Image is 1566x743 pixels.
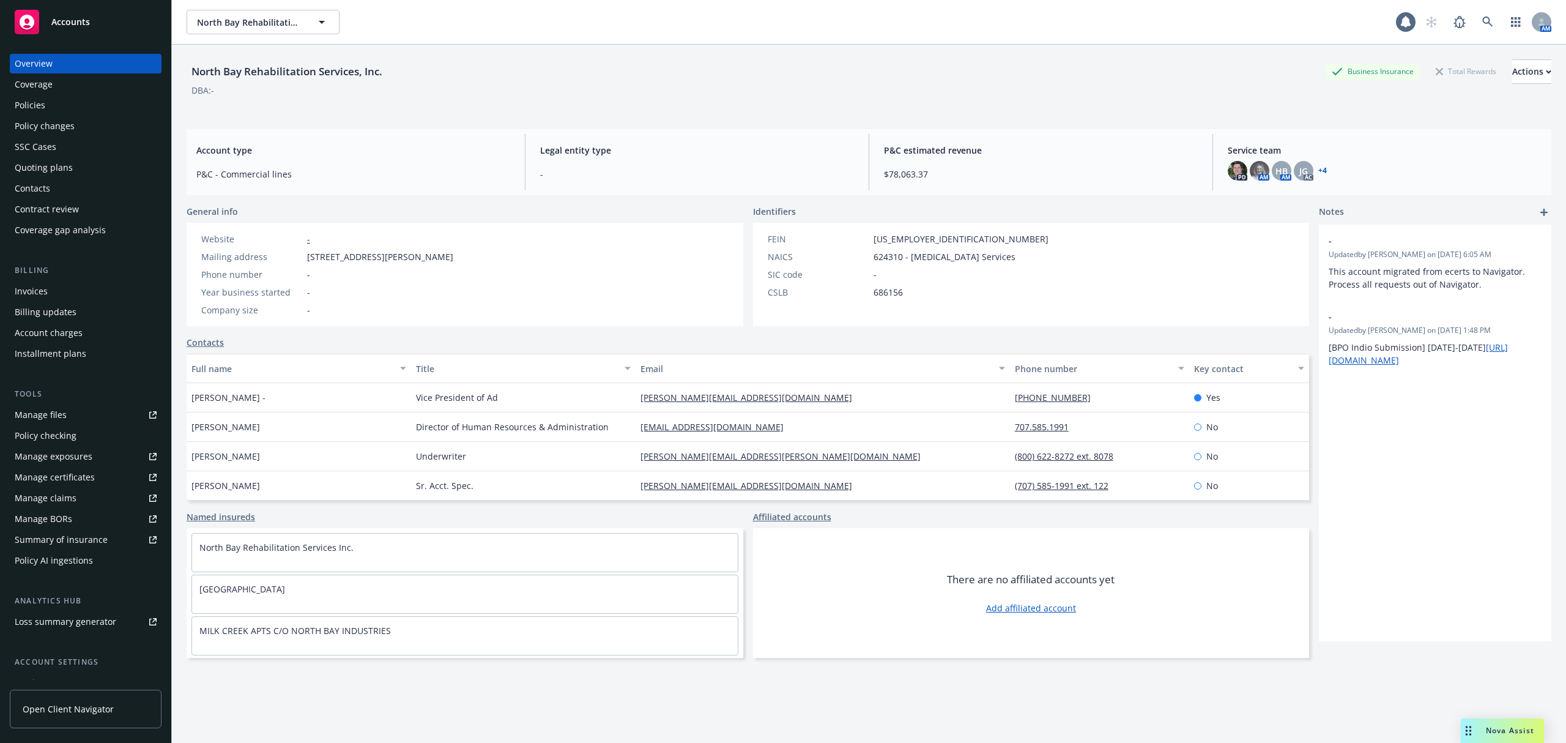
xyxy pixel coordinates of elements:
div: Website [201,233,302,245]
a: 707.585.1991 [1015,421,1078,433]
div: Phone number [201,268,302,281]
span: Nova Assist [1486,725,1534,736]
div: Tools [10,388,161,400]
div: Mailing address [201,250,302,263]
div: Loss summary generator [15,612,116,632]
span: Service team [1228,144,1542,157]
div: Key contact [1194,362,1291,375]
a: Coverage [10,75,161,94]
span: - [1329,234,1510,247]
a: Report a Bug [1447,10,1472,34]
a: Manage files [10,405,161,425]
div: Manage claims [15,488,76,508]
a: Policy AI ingestions [10,551,161,570]
a: Overview [10,54,161,73]
span: - [307,268,310,281]
div: SSC Cases [15,137,56,157]
a: SSC Cases [10,137,161,157]
span: [PERSON_NAME] [191,450,260,463]
span: P&C - Commercial lines [196,168,510,181]
span: Director of Human Resources & Administration [416,420,609,433]
a: Contract review [10,200,161,219]
a: (707) 585-1991 ext. 122 [1015,480,1118,491]
a: Named insureds [187,510,255,523]
div: Invoices [15,282,48,301]
button: Phone number [1010,354,1190,383]
a: (800) 622-8272 ext. 8078 [1015,450,1123,462]
span: Sr. Acct. Spec. [416,479,473,492]
div: Year business started [201,286,302,299]
a: Affiliated accounts [753,510,831,523]
span: - [1329,310,1510,323]
span: There are no affiliated accounts yet [947,572,1115,587]
div: Policy AI ingestions [15,551,93,570]
span: North Bay Rehabilitation Services, Inc. [197,16,303,29]
div: Account settings [10,656,161,668]
span: General info [187,205,238,218]
div: Drag to move [1461,719,1476,743]
div: Full name [191,362,393,375]
span: [STREET_ADDRESS][PERSON_NAME] [307,250,453,263]
div: Manage files [15,405,67,425]
a: Search [1475,10,1500,34]
button: Email [636,354,1010,383]
span: P&C estimated revenue [884,144,1198,157]
span: Account type [196,144,510,157]
div: Manage certificates [15,468,95,487]
img: photo [1250,161,1269,181]
a: MILK CREEK APTS C/O NORTH BAY INDUSTRIES [199,625,391,637]
div: Overview [15,54,53,73]
div: Analytics hub [10,595,161,607]
button: Title [411,354,636,383]
p: [BPO Indio Submission] [DATE]-[DATE] [1329,341,1542,367]
a: add [1537,205,1551,220]
span: - [874,268,877,281]
div: CSLB [768,286,869,299]
button: North Bay Rehabilitation Services, Inc. [187,10,340,34]
a: Manage certificates [10,468,161,487]
a: Installment plans [10,344,161,364]
span: - [307,304,310,316]
button: Nova Assist [1461,719,1544,743]
a: [PHONE_NUMBER] [1015,392,1100,403]
a: [GEOGRAPHIC_DATA] [199,583,285,595]
a: North Bay Rehabilitation Services Inc. [199,542,354,553]
span: [PERSON_NAME] - [191,391,265,404]
div: Service team [15,673,67,693]
a: Policy changes [10,116,161,136]
div: Billing updates [15,302,76,322]
span: Accounts [51,17,90,27]
div: Company size [201,304,302,316]
span: 624310 - [MEDICAL_DATA] Services [874,250,1015,263]
div: Phone number [1015,362,1171,375]
span: Open Client Navigator [23,703,114,715]
div: -Updatedby [PERSON_NAME] on [DATE] 1:48 PM[BPO Indio Submission] [DATE]-[DATE][URL][DOMAIN_NAME] [1319,301,1551,376]
a: - [307,233,310,245]
a: Add affiliated account [986,602,1076,614]
span: No [1206,450,1218,463]
span: - [540,168,854,181]
div: Contacts [15,179,50,198]
a: Invoices [10,282,161,301]
a: Loss summary generator [10,612,161,632]
a: Summary of insurance [10,530,161,550]
div: SIC code [768,268,869,281]
div: Manage exposures [15,447,92,466]
span: [US_EMPLOYER_IDENTIFICATION_NUMBER] [874,233,1048,245]
a: Manage BORs [10,509,161,529]
div: Policy checking [15,426,76,446]
span: Updated by [PERSON_NAME] on [DATE] 6:05 AM [1329,249,1542,260]
div: Policy changes [15,116,75,136]
span: Underwriter [416,450,466,463]
a: Service team [10,673,161,693]
div: Coverage [15,75,53,94]
a: Manage exposures [10,447,161,466]
a: Quoting plans [10,158,161,177]
a: Switch app [1504,10,1528,34]
a: [EMAIL_ADDRESS][DOMAIN_NAME] [640,421,793,433]
a: +4 [1318,167,1327,174]
a: Billing updates [10,302,161,322]
span: - [307,286,310,299]
span: 686156 [874,286,903,299]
